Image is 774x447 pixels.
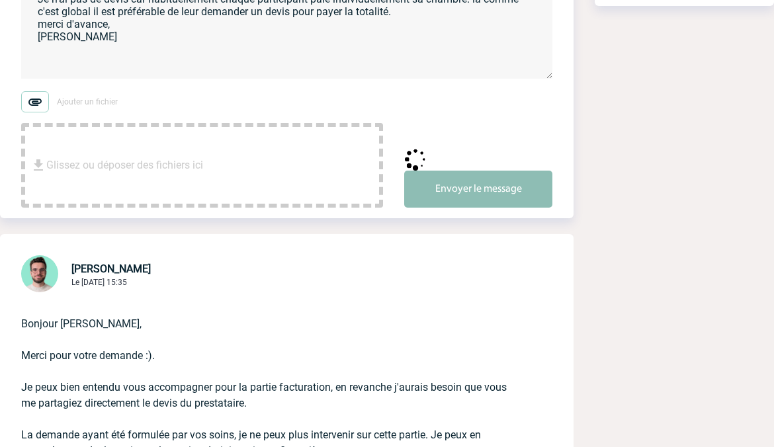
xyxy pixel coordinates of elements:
span: Glissez ou déposer des fichiers ici [46,132,203,198]
button: Envoyer le message [404,171,552,208]
span: Le [DATE] 15:35 [71,278,127,287]
span: [PERSON_NAME] [71,263,151,275]
img: file_download.svg [30,157,46,173]
span: Ajouter un fichier [57,97,118,106]
img: 121547-2.png [21,255,58,292]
